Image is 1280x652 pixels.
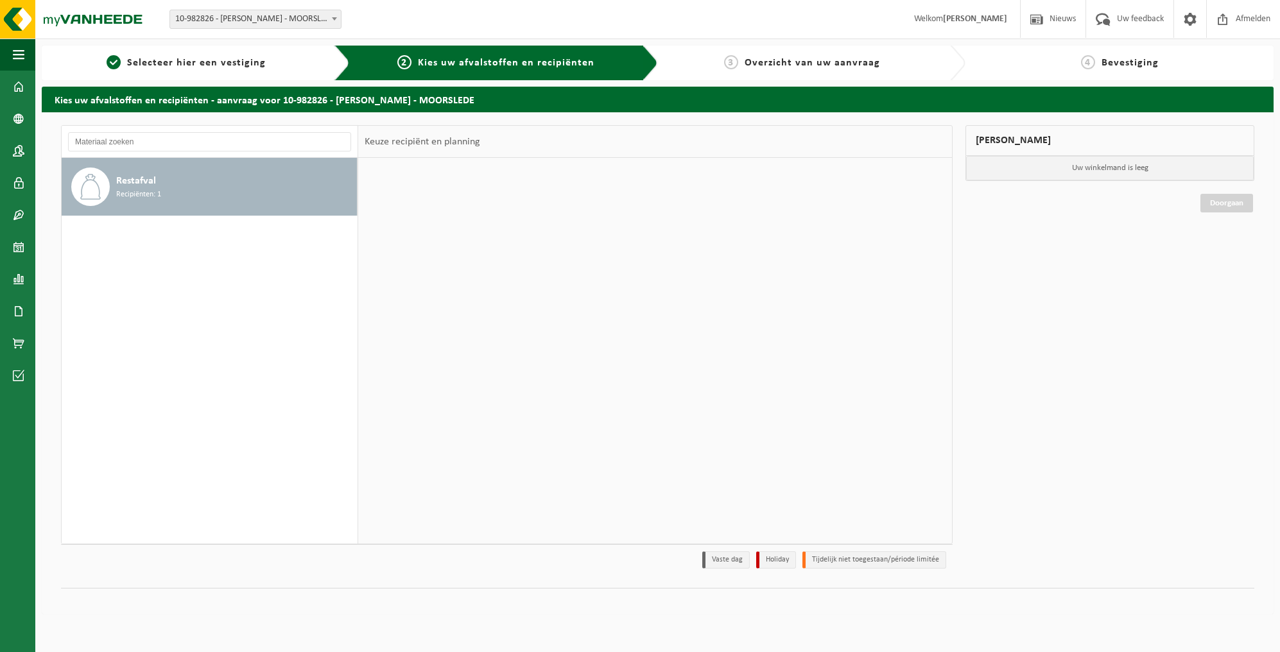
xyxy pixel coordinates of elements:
strong: [PERSON_NAME] [943,14,1007,24]
div: [PERSON_NAME] [965,125,1254,156]
span: Bevestiging [1102,58,1159,68]
div: Keuze recipiënt en planning [358,126,487,158]
p: Uw winkelmand is leeg [966,156,1254,180]
span: 10-982826 - GEENS MARC - MOORSLEDE [170,10,341,28]
span: 4 [1081,55,1095,69]
a: 1Selecteer hier een vestiging [48,55,324,71]
span: Selecteer hier een vestiging [127,58,266,68]
span: 3 [724,55,738,69]
button: Restafval Recipiënten: 1 [62,158,358,216]
a: Doorgaan [1200,194,1253,212]
span: Overzicht van uw aanvraag [745,58,880,68]
li: Tijdelijk niet toegestaan/période limitée [802,551,946,569]
span: Recipiënten: 1 [116,189,161,201]
span: Kies uw afvalstoffen en recipiënten [418,58,594,68]
span: 10-982826 - GEENS MARC - MOORSLEDE [169,10,342,29]
span: 1 [107,55,121,69]
input: Materiaal zoeken [68,132,351,151]
li: Holiday [756,551,796,569]
h2: Kies uw afvalstoffen en recipiënten - aanvraag voor 10-982826 - [PERSON_NAME] - MOORSLEDE [42,87,1274,112]
span: 2 [397,55,411,69]
li: Vaste dag [702,551,750,569]
span: Restafval [116,173,156,189]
